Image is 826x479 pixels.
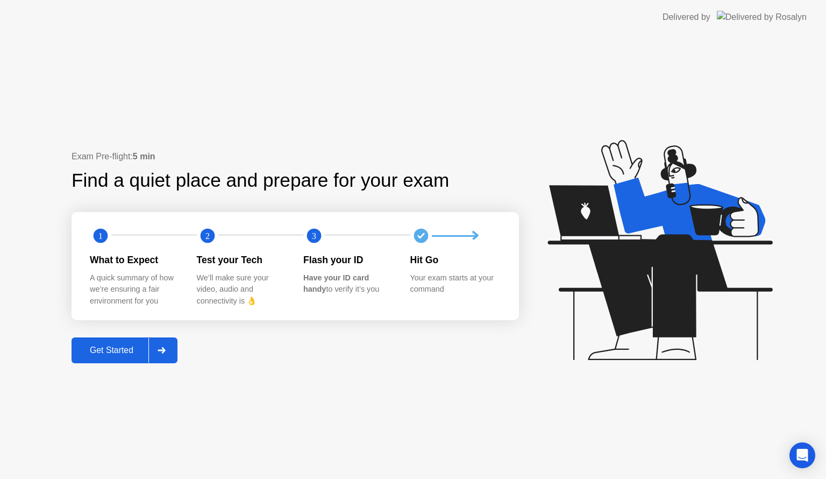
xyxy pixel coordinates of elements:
div: Your exam starts at your command [410,272,500,295]
b: Have your ID card handy [303,273,369,294]
div: We’ll make sure your video, audio and connectivity is 👌 [197,272,287,307]
div: Find a quiet place and prepare for your exam [72,166,451,195]
b: 5 min [133,152,155,161]
div: to verify it’s you [303,272,393,295]
div: Hit Go [410,253,500,267]
text: 2 [205,231,209,241]
div: Delivered by [663,11,710,24]
text: 1 [98,231,103,241]
div: Exam Pre-flight: [72,150,519,163]
div: Get Started [75,346,148,355]
div: Test your Tech [197,253,287,267]
div: Open Intercom Messenger [789,442,815,468]
div: Flash your ID [303,253,393,267]
div: A quick summary of how we’re ensuring a fair environment for you [90,272,180,307]
text: 3 [312,231,316,241]
div: What to Expect [90,253,180,267]
button: Get Started [72,337,177,363]
img: Delivered by Rosalyn [717,11,807,23]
